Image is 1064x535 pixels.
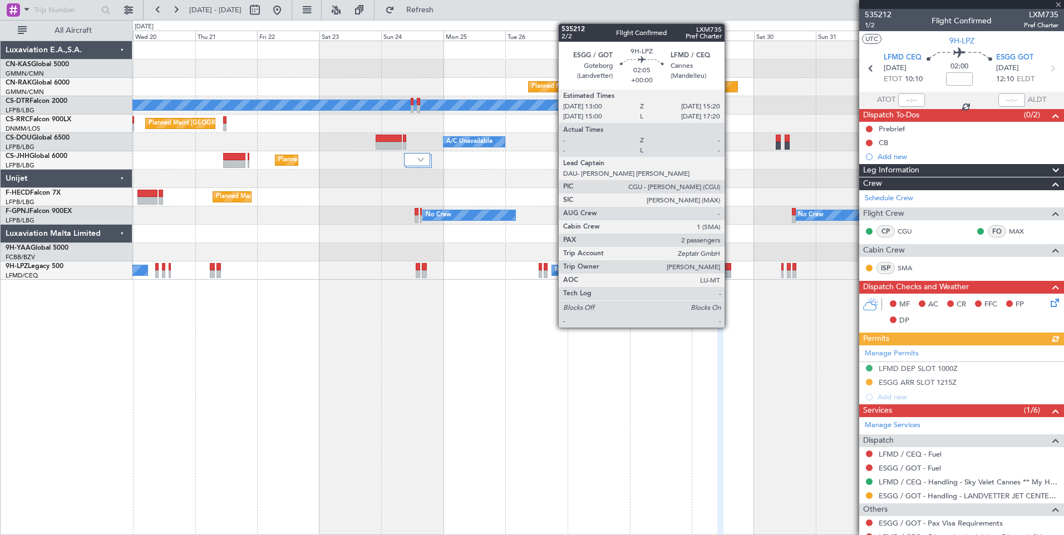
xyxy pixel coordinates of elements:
a: LFMD / CEQ - Fuel [879,449,942,459]
div: Fri 29 [692,31,754,41]
img: arrow-gray.svg [417,157,424,162]
span: 9H-LPZ [949,35,974,47]
a: ESGG / GOT - Fuel [879,463,941,473]
a: Schedule Crew [865,193,913,204]
button: All Aircraft [12,22,121,39]
div: Sat 23 [319,31,382,41]
span: MF [899,299,910,310]
span: ETOT [884,74,902,85]
div: No Crew [555,262,580,279]
button: UTC [862,34,881,44]
div: CP [876,225,895,237]
span: 02:00 [950,61,968,72]
div: Fri 22 [257,31,319,41]
span: Leg Information [863,164,919,177]
a: 9H-LPZLegacy 500 [6,263,63,270]
a: GMMN/CMN [6,70,44,78]
a: CN-KASGlobal 5000 [6,61,69,68]
a: CN-RAKGlobal 6000 [6,80,70,86]
span: 10:10 [905,74,923,85]
div: Tue 26 [505,31,568,41]
a: CS-DOUGlobal 6500 [6,135,70,141]
span: LXM735 [1024,9,1058,21]
span: Refresh [397,6,444,14]
span: Flight Crew [863,207,904,220]
span: CR [957,299,966,310]
span: All Aircraft [29,27,117,34]
span: [DATE] [884,63,907,74]
div: Planned Maint [GEOGRAPHIC_DATA] ([GEOGRAPHIC_DATA]) [278,152,454,169]
div: Flight Confirmed [932,15,992,27]
span: F-GPNJ [6,208,29,215]
div: No Crew [426,207,451,224]
div: Add new [878,152,1058,161]
a: LFPB/LBG [6,106,35,115]
div: Sat 30 [754,31,816,41]
span: CN-RAK [6,80,32,86]
span: CS-DOU [6,135,32,141]
div: CB [879,138,888,147]
span: DP [899,315,909,326]
span: Services [863,404,892,417]
span: [DATE] [996,63,1019,74]
span: 12:10 [996,74,1014,85]
div: Thu 21 [195,31,258,41]
div: FO [988,225,1006,237]
div: Mon 25 [444,31,506,41]
span: 9H-YAA [6,245,31,251]
a: ESGG / GOT - Pax Visa Requirements [879,518,1003,528]
a: F-HECDFalcon 7X [6,190,61,196]
a: FCBB/BZV [6,253,35,261]
a: F-GPNJFalcon 900EX [6,208,72,215]
span: Dispatch Checks and Weather [863,281,969,294]
div: Sun 31 [816,31,878,41]
span: ATOT [877,95,895,106]
span: F-HECD [6,190,30,196]
div: No Crew [798,207,824,224]
input: Trip Number [34,2,98,18]
span: Dispatch To-Dos [863,109,919,122]
div: ISP [876,262,895,274]
span: Pref Charter [1024,21,1058,30]
a: LFMD / CEQ - Handling - Sky Valet Cannes ** My Handling**LFMD / CEQ [879,477,1058,487]
span: Dispatch [863,434,894,447]
span: CN-KAS [6,61,31,68]
a: MAX [1009,226,1034,236]
div: Wed 20 [133,31,195,41]
button: Refresh [380,1,447,19]
div: [DATE] [135,22,154,32]
a: Manage Services [865,420,920,431]
span: [DATE] - [DATE] [189,5,242,15]
span: Others [863,503,888,516]
span: Cabin Crew [863,244,905,257]
a: LFPB/LBG [6,143,35,151]
div: Planned Maint [GEOGRAPHIC_DATA] ([GEOGRAPHIC_DATA]) [149,115,324,132]
span: ESGG GOT [996,52,1033,63]
div: Planned Maint [GEOGRAPHIC_DATA] ([GEOGRAPHIC_DATA]) [531,78,707,95]
span: ALDT [1028,95,1046,106]
div: A/C Unavailable [446,133,492,150]
span: 9H-LPZ [6,263,28,270]
div: Planned Maint [GEOGRAPHIC_DATA] ([GEOGRAPHIC_DATA]) [216,189,391,205]
span: FFC [984,299,997,310]
a: GMMN/CMN [6,88,44,96]
span: (0/2) [1024,109,1040,121]
span: 535212 [865,9,891,21]
a: LFPB/LBG [6,216,35,225]
div: Prebrief [879,124,905,133]
a: LFPB/LBG [6,198,35,206]
span: LFMD CEQ [884,52,922,63]
a: SMA [898,263,923,273]
span: Crew [863,177,882,190]
a: CS-RRCFalcon 900LX [6,116,71,123]
a: CS-DTRFalcon 2000 [6,98,67,105]
span: AC [928,299,938,310]
a: LFPB/LBG [6,161,35,170]
a: 9H-YAAGlobal 5000 [6,245,68,251]
a: DNMM/LOS [6,125,40,133]
a: CS-JHHGlobal 6000 [6,153,67,160]
div: Sun 24 [381,31,444,41]
div: Thu 28 [630,31,692,41]
a: CGU [898,226,923,236]
span: ELDT [1017,74,1035,85]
